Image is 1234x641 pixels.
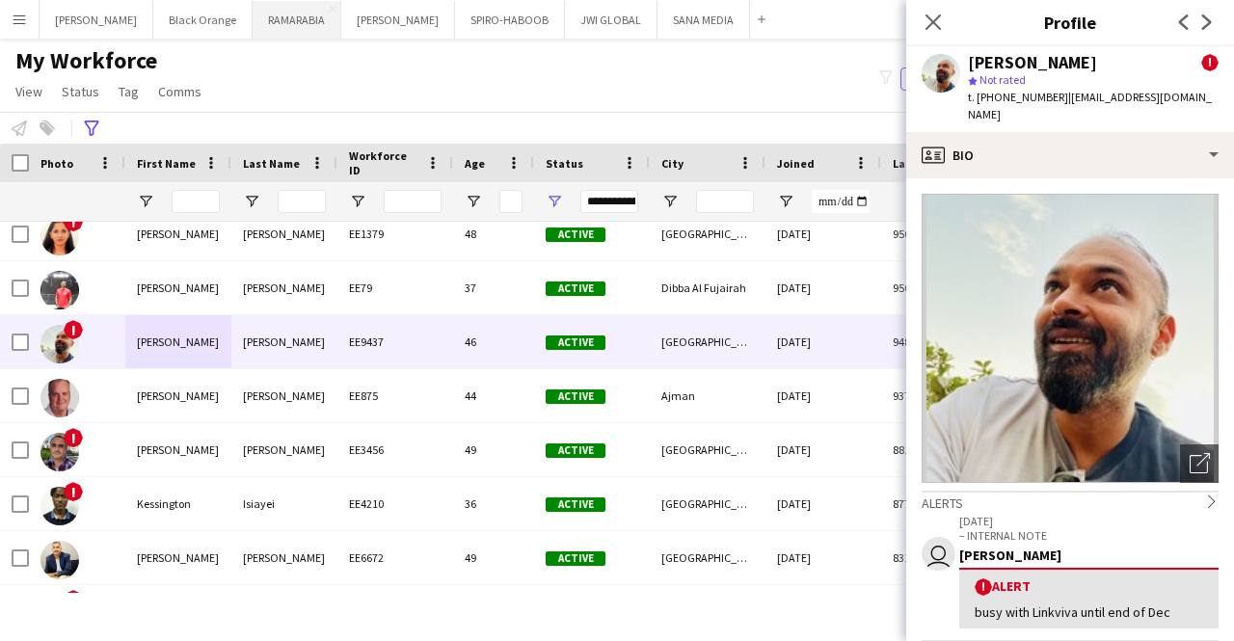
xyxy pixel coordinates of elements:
div: [PERSON_NAME] [125,261,231,314]
div: Dibba Al Fujairah [650,261,765,314]
div: 831 days [881,531,997,584]
div: 877 days [881,477,997,530]
span: ! [64,320,83,339]
div: [PERSON_NAME] [231,423,337,476]
button: [PERSON_NAME] [341,1,455,39]
img: Sheikh Omar Sharif [40,271,79,309]
span: ! [64,428,83,447]
button: Open Filter Menu [137,193,154,210]
span: Status [62,83,99,100]
input: City Filter Input [696,190,754,213]
button: [PERSON_NAME] [40,1,153,39]
img: Anthony Rodrigues [40,325,79,363]
div: busy with Linkviva until end of Dec [975,603,1203,621]
span: Photo [40,156,73,171]
div: 46 [453,315,534,368]
div: EE3456 [337,423,453,476]
span: Active [546,281,605,296]
div: [PERSON_NAME] [125,315,231,368]
p: – INTERNAL NOTE [959,528,1219,543]
button: Open Filter Menu [465,193,482,210]
div: [PERSON_NAME] [125,369,231,422]
div: [PERSON_NAME] [231,207,337,260]
span: | [EMAIL_ADDRESS][DOMAIN_NAME] [968,90,1212,121]
div: Pankaj [125,585,231,638]
a: Comms [150,79,209,104]
span: ! [1201,54,1219,71]
input: Age Filter Input [499,190,523,213]
div: [GEOGRAPHIC_DATA] [650,423,765,476]
span: Last job [893,156,936,171]
div: [PERSON_NAME] [231,585,337,638]
div: [PERSON_NAME] [959,547,1219,564]
div: Open photos pop-in [1180,444,1219,483]
img: Kessington Isiayei [40,487,79,525]
div: [GEOGRAPHIC_DATA] [650,477,765,530]
div: EE4210 [337,477,453,530]
div: [PERSON_NAME] [231,531,337,584]
div: [DATE] [765,261,881,314]
span: My Workforce [15,46,157,75]
span: Workforce ID [349,148,418,177]
div: 49 [453,531,534,584]
div: 48 [453,207,534,260]
div: EE875 [337,369,453,422]
span: Age [465,156,485,171]
div: EE11505 [337,585,453,638]
div: EE6672 [337,531,453,584]
div: 37 [453,261,534,314]
span: t. [PHONE_NUMBER] [968,90,1068,104]
button: Open Filter Menu [243,193,260,210]
div: [PERSON_NAME] [231,261,337,314]
div: [PERSON_NAME] [125,423,231,476]
div: [DATE] [765,477,881,530]
button: Open Filter Menu [777,193,794,210]
p: [DATE] [959,514,1219,528]
div: [PERSON_NAME] [125,207,231,260]
div: [GEOGRAPHIC_DATA] [650,315,765,368]
span: Active [546,227,605,242]
button: SPIRO-HABOOB [455,1,565,39]
a: View [8,79,50,104]
input: First Name Filter Input [172,190,220,213]
div: 881 days [881,423,997,476]
img: Crew avatar or photo [922,194,1219,483]
button: Open Filter Menu [349,193,366,210]
button: Open Filter Menu [546,193,563,210]
div: 812 days [881,585,997,638]
div: 49 [453,423,534,476]
span: Last Name [243,156,300,171]
img: Nickola Dsouza [40,217,79,255]
div: 36 [453,477,534,530]
input: Workforce ID Filter Input [384,190,442,213]
span: Active [546,551,605,566]
span: Comms [158,83,201,100]
span: Active [546,443,605,458]
div: Bio [906,132,1234,178]
span: ! [64,212,83,231]
a: Tag [111,79,147,104]
button: Everyone6,016 [900,67,997,91]
div: [PERSON_NAME] [968,54,1097,71]
span: ! [64,590,83,609]
div: 950 days [881,207,997,260]
button: Black Orange [153,1,253,39]
span: Not rated [979,72,1026,87]
div: [DATE] [765,531,881,584]
div: [DATE] [765,369,881,422]
div: 950 days [881,261,997,314]
div: [DATE] [765,315,881,368]
span: View [15,83,42,100]
button: JWI GLOBAL [565,1,657,39]
div: 32 [453,585,534,638]
div: [PERSON_NAME] [125,531,231,584]
span: First Name [137,156,196,171]
img: Clinton Seery [40,433,79,471]
div: EE1379 [337,207,453,260]
div: 44 [453,369,534,422]
div: [DATE] [765,207,881,260]
input: Last Name Filter Input [278,190,326,213]
span: City [661,156,684,171]
div: Alerts [922,491,1219,512]
span: Status [546,156,583,171]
